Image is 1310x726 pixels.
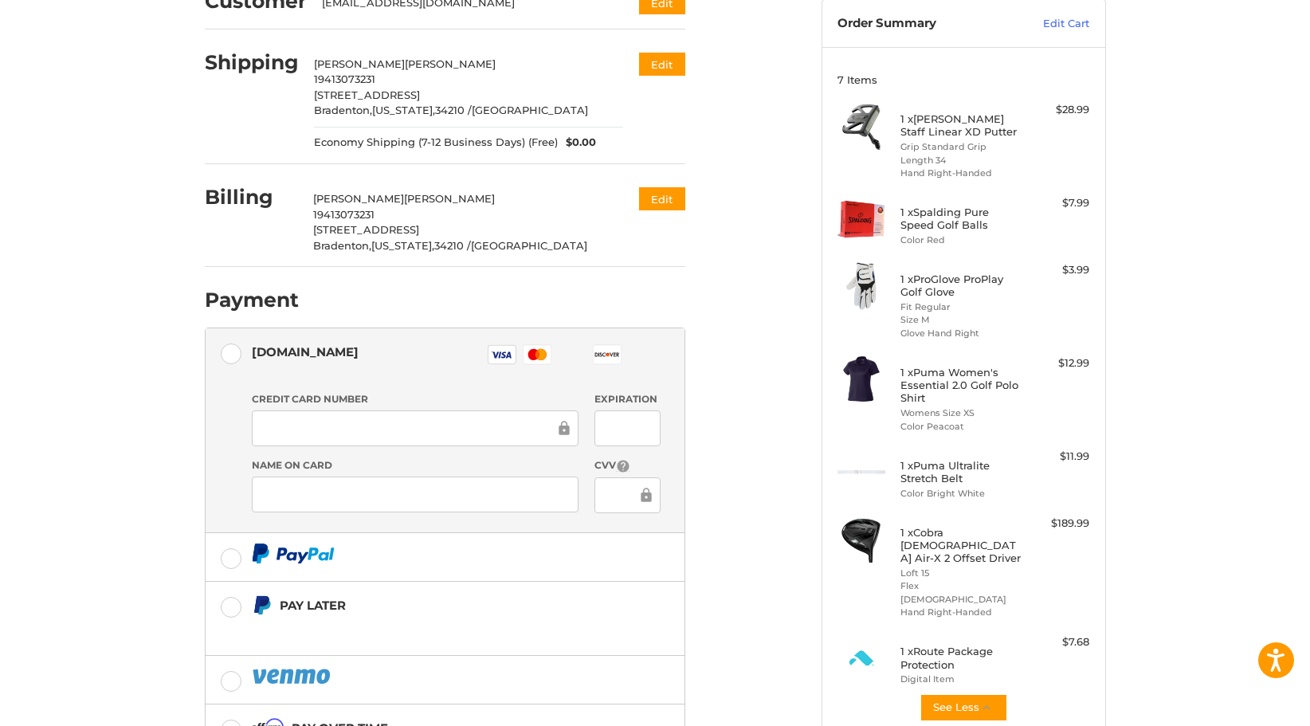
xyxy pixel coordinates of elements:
[900,300,1022,314] li: Fit Regular
[314,104,372,116] span: Bradenton,
[900,406,1022,420] li: Womens Size XS
[900,327,1022,340] li: Glove Hand Right
[900,673,1022,686] li: Digital Item
[314,73,375,85] span: 19413073231
[900,645,1022,671] h4: 1 x Route Package Protection
[900,154,1022,167] li: Length 34
[837,16,1009,32] h3: Order Summary
[435,104,472,116] span: 34210 /
[900,273,1022,299] h4: 1 x ProGlove ProPlay Golf Glove
[252,458,579,473] label: Name on Card
[280,592,585,618] div: Pay Later
[900,313,1022,327] li: Size M
[1009,16,1089,32] a: Edit Cart
[371,239,434,252] span: [US_STATE],
[471,239,587,252] span: [GEOGRAPHIC_DATA]
[434,239,471,252] span: 34210 /
[405,57,496,70] span: [PERSON_NAME]
[900,526,1022,565] h4: 1 x Cobra [DEMOGRAPHIC_DATA] Air-X 2 Offset Driver
[1026,449,1089,465] div: $11.99
[1026,355,1089,371] div: $12.99
[314,57,405,70] span: [PERSON_NAME]
[472,104,588,116] span: [GEOGRAPHIC_DATA]
[558,135,596,151] span: $0.00
[900,366,1022,405] h4: 1 x Puma Women's Essential 2.0 Golf Polo Shirt
[313,239,371,252] span: Bradenton,
[404,192,495,205] span: [PERSON_NAME]
[900,606,1022,619] li: Hand Right-Handed
[252,392,579,406] label: Credit Card Number
[372,104,435,116] span: [US_STATE],
[314,88,420,101] span: [STREET_ADDRESS]
[594,458,661,473] label: CVV
[639,53,685,76] button: Edit
[1026,634,1089,650] div: $7.68
[205,50,299,75] h2: Shipping
[252,544,335,563] img: PayPal icon
[205,185,298,210] h2: Billing
[900,459,1022,485] h4: 1 x Puma Ultralite Stretch Belt
[900,206,1022,232] h4: 1 x Spalding Pure Speed Golf Balls
[900,233,1022,247] li: Color Red
[639,187,685,210] button: Edit
[900,167,1022,180] li: Hand Right-Handed
[252,666,333,686] img: PayPal icon
[594,392,661,406] label: Expiration
[920,693,1008,722] button: See Less
[1026,262,1089,278] div: $3.99
[900,579,1022,606] li: Flex [DEMOGRAPHIC_DATA]
[252,595,272,615] img: Pay Later icon
[314,135,558,151] span: Economy Shipping (7-12 Business Days) (Free)
[313,223,419,236] span: [STREET_ADDRESS]
[900,140,1022,154] li: Grip Standard Grip
[900,567,1022,580] li: Loft 15
[1026,195,1089,211] div: $7.99
[252,339,359,365] div: [DOMAIN_NAME]
[900,420,1022,434] li: Color Peacoat
[252,622,585,636] iframe: PayPal Message 1
[900,112,1022,139] h4: 1 x [PERSON_NAME] Staff Linear XD Putter
[313,192,404,205] span: [PERSON_NAME]
[1026,102,1089,118] div: $28.99
[205,288,299,312] h2: Payment
[1026,516,1089,532] div: $189.99
[900,487,1022,500] li: Color Bright White
[313,208,375,221] span: 19413073231
[837,73,1089,86] h3: 7 Items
